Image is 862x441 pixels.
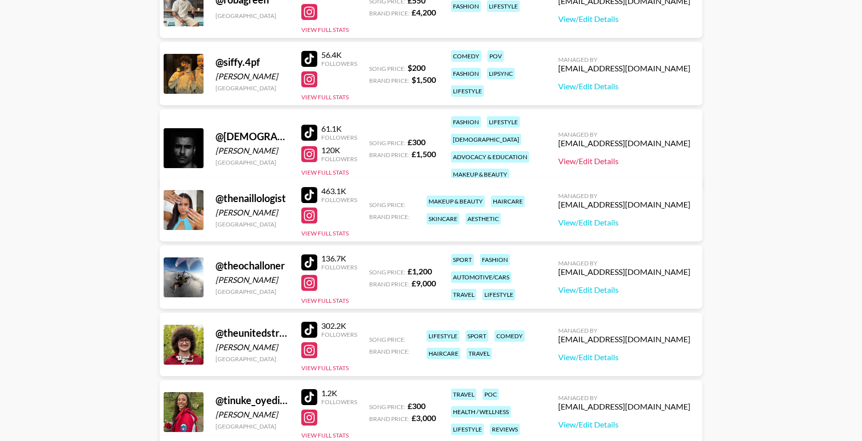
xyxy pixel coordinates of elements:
[412,75,436,84] strong: $ 1,500
[301,93,349,101] button: View Full Stats
[451,134,521,145] div: [DEMOGRAPHIC_DATA]
[215,410,289,420] div: [PERSON_NAME]
[369,77,410,84] span: Brand Price:
[558,394,690,402] div: Managed By
[301,229,349,237] button: View Full Stats
[321,134,357,141] div: Followers
[215,208,289,218] div: [PERSON_NAME]
[494,330,525,342] div: comedy
[369,201,406,209] span: Song Price:
[301,364,349,372] button: View Full Stats
[412,278,436,288] strong: £ 9,000
[215,342,289,352] div: [PERSON_NAME]
[369,415,410,423] span: Brand Price:
[369,151,410,159] span: Brand Price:
[369,348,410,355] span: Brand Price:
[558,192,690,200] div: Managed By
[482,389,499,400] div: poc
[215,56,289,68] div: @ siffy.4pf
[215,275,289,285] div: [PERSON_NAME]
[369,9,410,17] span: Brand Price:
[369,213,410,220] span: Brand Price:
[408,401,426,411] strong: £ 300
[451,271,511,283] div: automotive/cars
[558,14,690,24] a: View/Edit Details
[321,398,357,406] div: Followers
[301,297,349,304] button: View Full Stats
[321,186,357,196] div: 463.1K
[215,327,289,339] div: @ theunitedstrand
[321,196,357,204] div: Followers
[465,213,501,224] div: aesthetic
[487,68,515,79] div: lipsync
[215,220,289,228] div: [GEOGRAPHIC_DATA]
[558,56,690,63] div: Managed By
[558,352,690,362] a: View/Edit Details
[215,159,289,166] div: [GEOGRAPHIC_DATA]
[465,330,488,342] div: sport
[558,200,690,210] div: [EMAIL_ADDRESS][DOMAIN_NAME]
[408,63,426,72] strong: $ 200
[408,266,432,276] strong: £ 1,200
[451,85,484,97] div: lifestyle
[321,321,357,331] div: 302.2K
[412,7,436,17] strong: £ 4,200
[321,124,357,134] div: 61.1K
[558,259,690,267] div: Managed By
[451,389,476,400] div: travel
[466,348,492,359] div: travel
[321,155,357,163] div: Followers
[558,156,690,166] a: View/Edit Details
[558,63,690,73] div: [EMAIL_ADDRESS][DOMAIN_NAME]
[558,420,690,430] a: View/Edit Details
[412,149,436,159] strong: £ 1,500
[427,330,459,342] div: lifestyle
[321,60,357,67] div: Followers
[558,267,690,277] div: [EMAIL_ADDRESS][DOMAIN_NAME]
[321,145,357,155] div: 120K
[427,196,485,207] div: makeup & beauty
[558,402,690,412] div: [EMAIL_ADDRESS][DOMAIN_NAME]
[487,50,504,62] div: pov
[321,263,357,271] div: Followers
[487,116,520,128] div: lifestyle
[215,12,289,19] div: [GEOGRAPHIC_DATA]
[558,81,690,91] a: View/Edit Details
[451,169,509,180] div: makeup & beauty
[215,355,289,363] div: [GEOGRAPHIC_DATA]
[215,423,289,430] div: [GEOGRAPHIC_DATA]
[321,50,357,60] div: 56.4K
[451,50,481,62] div: comedy
[558,138,690,148] div: [EMAIL_ADDRESS][DOMAIN_NAME]
[408,137,426,147] strong: £ 300
[558,327,690,334] div: Managed By
[451,0,481,12] div: fashion
[301,26,349,33] button: View Full Stats
[490,424,520,435] div: reviews
[487,0,520,12] div: lifestyle
[215,130,289,143] div: @ [DEMOGRAPHIC_DATA]
[451,151,529,163] div: advocacy & education
[482,289,515,300] div: lifestyle
[491,196,525,207] div: haircare
[215,71,289,81] div: [PERSON_NAME]
[369,403,406,411] span: Song Price:
[558,218,690,227] a: View/Edit Details
[427,213,459,224] div: skincare
[480,254,510,265] div: fashion
[369,65,406,72] span: Song Price:
[369,336,406,343] span: Song Price:
[321,331,357,338] div: Followers
[558,285,690,295] a: View/Edit Details
[451,68,481,79] div: fashion
[451,116,481,128] div: fashion
[451,424,484,435] div: lifestyle
[369,280,410,288] span: Brand Price:
[369,139,406,147] span: Song Price:
[215,84,289,92] div: [GEOGRAPHIC_DATA]
[558,334,690,344] div: [EMAIL_ADDRESS][DOMAIN_NAME]
[451,289,476,300] div: travel
[451,406,511,418] div: health / wellness
[215,394,289,407] div: @ tinuke_oyediran
[215,146,289,156] div: [PERSON_NAME]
